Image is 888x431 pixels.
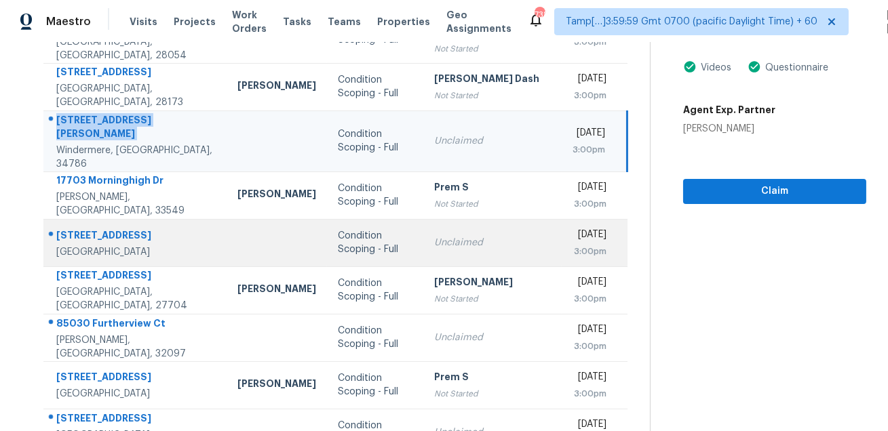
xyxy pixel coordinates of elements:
div: [DATE] [573,275,606,292]
div: Condition Scoping - Full [338,127,412,155]
div: [GEOGRAPHIC_DATA], [GEOGRAPHIC_DATA], 28054 [56,35,216,62]
div: 17703 Morninghigh Dr [56,173,216,190]
div: 3:00pm [573,340,606,353]
div: [STREET_ADDRESS][PERSON_NAME] [56,113,216,144]
div: 3:00pm [573,245,606,258]
div: 3:00pm [573,143,605,157]
div: 3:00pm [573,387,606,401]
div: [PERSON_NAME] [237,282,316,299]
span: Tamp[…]3:59:59 Gmt 0700 (pacific Daylight Time) + 60 [566,15,817,28]
div: Unclaimed [434,331,551,344]
div: [DATE] [573,228,606,245]
div: [GEOGRAPHIC_DATA] [56,245,216,259]
div: Videos [697,61,731,75]
img: Artifact Present Icon [683,60,697,74]
span: Tasks [283,17,311,26]
div: [PERSON_NAME] [434,275,551,292]
div: Condition Scoping - Full [338,276,412,304]
div: Condition Scoping - Full [338,371,412,398]
div: [PERSON_NAME] [237,187,316,204]
div: Prem S [434,370,551,387]
div: Not Started [434,89,551,102]
div: [DATE] [573,180,606,197]
span: Properties [377,15,430,28]
span: Projects [174,15,216,28]
div: [STREET_ADDRESS] [56,411,216,428]
div: [GEOGRAPHIC_DATA], [GEOGRAPHIC_DATA], 28173 [56,82,216,109]
span: Teams [328,15,361,28]
div: Unclaimed [434,236,551,249]
div: [PERSON_NAME] [237,79,316,96]
div: Windermere, [GEOGRAPHIC_DATA], 34786 [56,144,216,171]
div: [PERSON_NAME], [GEOGRAPHIC_DATA], 32097 [56,333,216,361]
div: Condition Scoping - Full [338,73,412,100]
span: Visits [130,15,157,28]
div: 3:00pm [573,292,606,306]
div: [DATE] [573,370,606,387]
div: Not Started [434,197,551,211]
div: Condition Scoping - Full [338,182,412,209]
img: Artifact Present Icon [748,60,761,74]
div: Unclaimed [434,134,551,148]
div: [DATE] [573,72,606,89]
div: Condition Scoping - Full [338,324,412,351]
div: Not Started [434,387,551,401]
span: Geo Assignments [446,8,511,35]
div: Not Started [434,292,551,306]
div: [GEOGRAPHIC_DATA] [56,387,216,401]
div: [DATE] [573,126,605,143]
div: 3:00pm [573,89,606,102]
div: 738 [535,8,544,22]
div: 85030 Furtherview Ct [56,316,216,333]
div: [PERSON_NAME] [237,377,316,394]
div: [STREET_ADDRESS] [56,268,216,285]
div: Not Started [434,42,551,56]
div: [PERSON_NAME], [GEOGRAPHIC_DATA], 33549 [56,190,216,218]
div: [DATE] [573,323,606,340]
div: Condition Scoping - Full [338,229,412,256]
div: 3:00pm [573,197,606,211]
div: [PERSON_NAME] [683,122,775,136]
span: Maestro [46,15,91,28]
div: Questionnaire [761,61,828,75]
div: [STREET_ADDRESS] [56,65,216,82]
div: Prem S [434,180,551,197]
span: Claim [694,183,855,200]
span: Work Orders [232,8,267,35]
div: [PERSON_NAME] Dash [434,72,551,89]
button: Claim [683,179,866,204]
h5: Agent Exp. Partner [683,103,775,117]
div: [GEOGRAPHIC_DATA], [GEOGRAPHIC_DATA], 27704 [56,285,216,312]
div: [STREET_ADDRESS] [56,228,216,245]
div: [STREET_ADDRESS] [56,370,216,387]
